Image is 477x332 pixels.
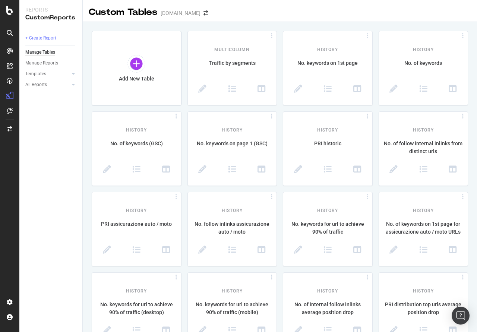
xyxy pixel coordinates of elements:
div: Manage Reports [25,59,58,67]
div: PRI historic [283,140,372,155]
div: PRI assicurazione auto / moto [92,220,181,236]
i: Options [364,115,371,118]
div: No. keywords for url to achieve 90% of traffic [283,220,372,236]
a: + Create Report [25,34,77,42]
i: Options [268,34,275,38]
div: History [283,118,372,133]
div: History [379,199,468,214]
i: Options [173,276,180,279]
div: History [188,118,277,133]
i: Options [459,276,467,279]
i: Options [268,276,275,279]
div: No. of keywords (GSC) [92,140,181,155]
div: + Create Report [25,34,56,42]
div: History [379,279,468,294]
div: No. of keywords [379,59,468,75]
div: Custom Tables [89,6,158,19]
i: Options [173,195,180,199]
div: History [283,279,372,294]
div: Reports [25,6,76,13]
div: History [283,199,372,214]
div: No. follow inlinks assicurazione auto / moto [188,220,277,236]
i: Options [364,195,371,199]
div: No. keywords on page 1 (GSC) [188,140,277,155]
div: [DOMAIN_NAME] [161,9,200,17]
div: arrow-right-arrow-left [203,10,208,16]
div: All Reports [25,81,47,89]
div: History [92,118,181,133]
div: History [188,199,277,214]
div: Add New Table [119,76,154,82]
div: Manage Tables [25,48,55,56]
div: History [379,38,468,53]
i: Options [268,195,275,199]
div: No. keywords for url to achieve 90% of traffic (desktop) [92,301,181,316]
div: Templates [25,70,46,78]
i: Options [364,34,371,38]
i: Options [459,115,467,118]
a: Manage Reports [25,59,77,67]
div: No. of keywords on 1st page for assicurazione auto / moto URLs [379,220,468,236]
div: No. of follow internal inlinks from distinct urls [379,140,468,155]
div: History [188,279,277,294]
div: MultiColumn [188,38,277,53]
a: Manage Tables [25,48,77,56]
i: Options [173,115,180,118]
i: Options [268,115,275,118]
div: History [283,38,372,53]
div: Traffic by segments [188,59,277,75]
i: Options [459,34,467,38]
div: No. keywords on 1st page [283,59,372,75]
div: History [92,279,181,294]
div: No. of internal follow inlinks average position drop [283,301,372,316]
a: Templates [25,70,70,78]
div: History [92,199,181,214]
div: Open Intercom Messenger [452,307,470,325]
i: Options [364,276,371,279]
div: History [379,118,468,133]
div: PRI distribution top urls average position drop [379,301,468,316]
div: No. keywords for url to achieve 90% of traffic (mobile) [188,301,277,316]
i: Options [459,195,467,199]
div: CustomReports [25,13,76,22]
a: All Reports [25,81,70,89]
